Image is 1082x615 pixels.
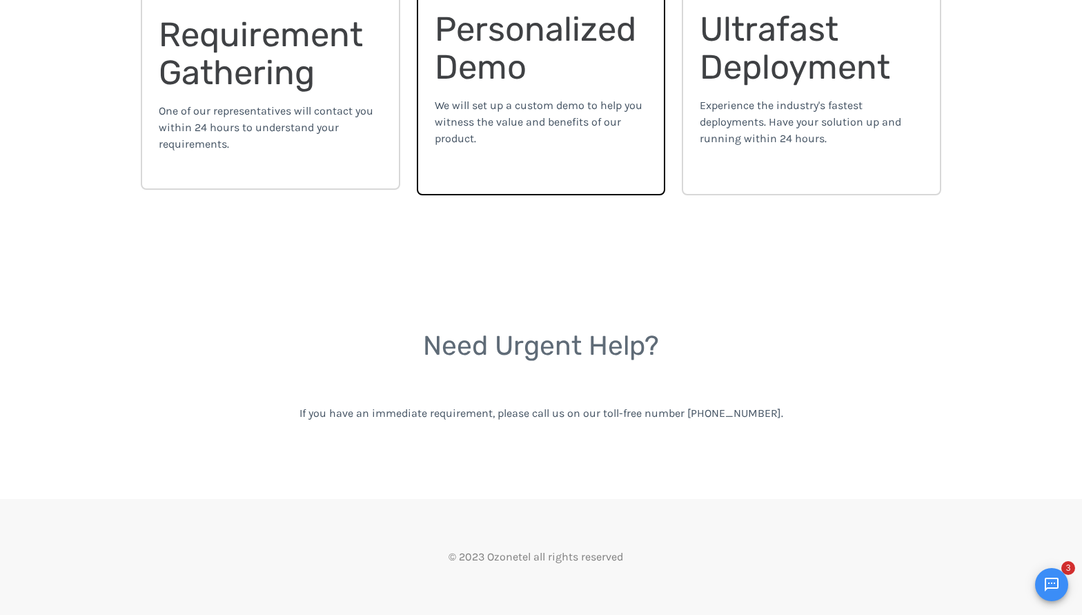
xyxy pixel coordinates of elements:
span: 3 [1061,561,1075,575]
span: Experience the industry's fastest deployments. Have your solution up and running within 24 hours. [700,99,901,145]
span: © 2023 Ozonetel all rights reserved [449,550,623,563]
span: Need Urgent Help? [423,330,659,362]
span: Requirement Gathering [159,14,371,92]
span: We will set up a custom demo to help you witness the value and benefits of our product. [435,99,642,145]
span: Personalized Demo [435,9,645,87]
span: If you have an immediate requirement, please call us on our toll-free number [PHONE_NUMBER]. [299,407,783,420]
span: Ultrafast Deployment [700,9,890,87]
span: One of our representatives will contact you within 24 hours to understand your requirements. [159,104,373,150]
button: Open chat [1035,568,1068,601]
